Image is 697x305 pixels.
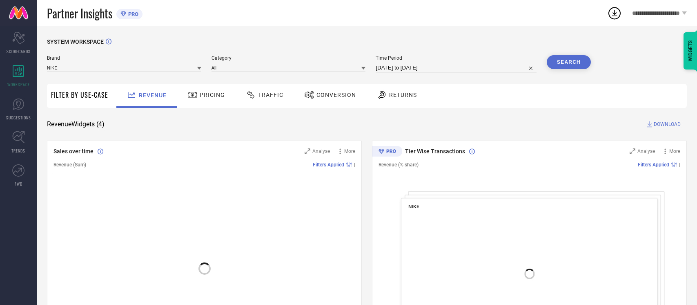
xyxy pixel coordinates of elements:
span: DOWNLOAD [654,120,681,128]
span: NIKE [408,204,419,209]
button: Search [547,55,591,69]
svg: Zoom [305,148,310,154]
span: Conversion [316,92,356,98]
span: Brand [47,55,201,61]
span: TRENDS [11,148,25,154]
span: Revenue Widgets ( 4 ) [47,120,105,128]
span: Filters Applied [638,162,669,168]
span: Partner Insights [47,5,112,22]
span: Pricing [200,92,225,98]
span: SYSTEM WORKSPACE [47,38,104,45]
input: Select time period [376,63,537,73]
span: FWD [15,181,22,187]
svg: Zoom [630,148,635,154]
span: Analyse [637,148,655,154]
div: Premium [372,146,402,158]
span: PRO [126,11,138,17]
span: Revenue [139,92,167,99]
span: SUGGESTIONS [6,114,31,121]
span: Filter By Use-Case [51,90,108,100]
span: Time Period [376,55,537,61]
span: More [344,148,355,154]
span: | [679,162,680,168]
span: Returns [389,92,417,98]
span: | [354,162,355,168]
span: Tier Wise Transactions [405,148,465,155]
span: Analyse [312,148,330,154]
span: Sales over time [53,148,94,155]
span: Revenue (% share) [379,162,419,168]
span: Revenue (Sum) [53,162,86,168]
span: WORKSPACE [7,81,30,87]
div: Open download list [607,6,622,20]
span: Filters Applied [313,162,344,168]
span: More [669,148,680,154]
span: Category [212,55,366,61]
span: SCORECARDS [7,48,31,54]
span: Traffic [258,92,283,98]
